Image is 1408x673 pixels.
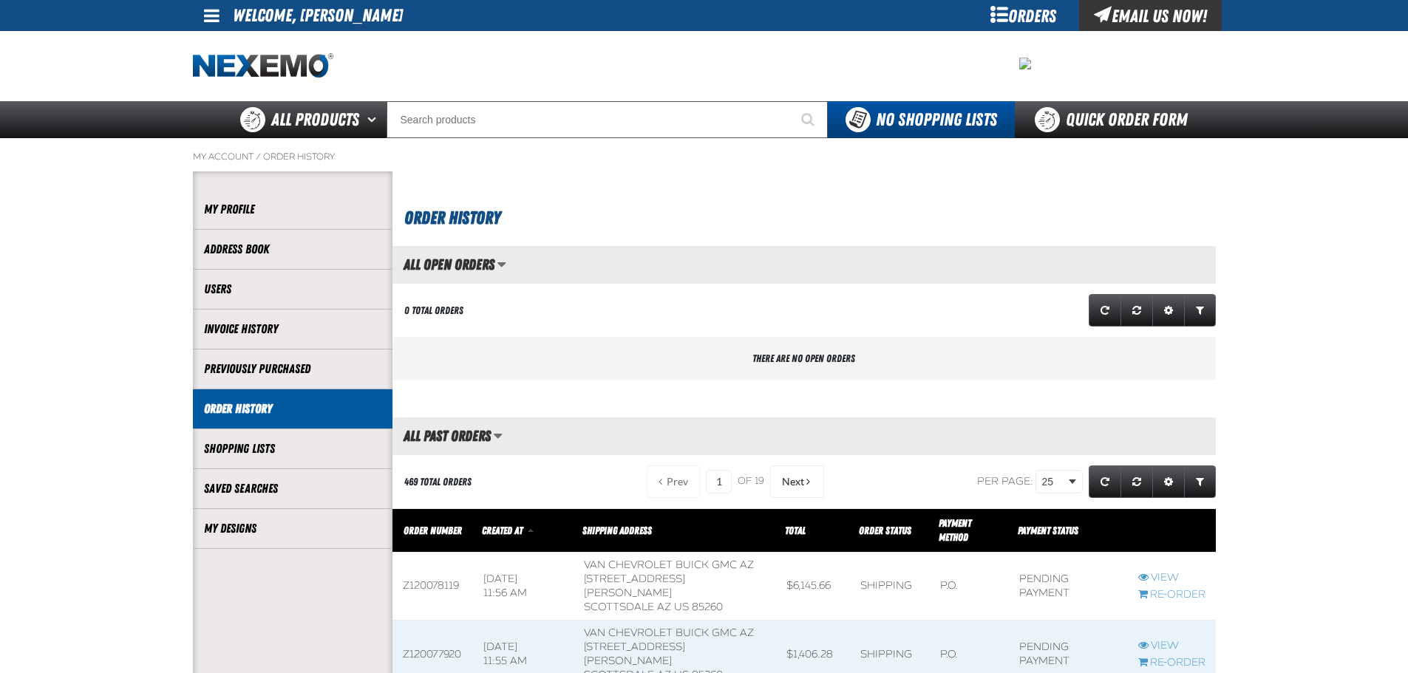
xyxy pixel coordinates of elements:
a: My Account [193,151,254,163]
a: Expand or Collapse Grid Settings [1152,465,1185,498]
td: Z120078119 [392,552,473,621]
a: View Z120077920 order [1138,639,1205,653]
span: [STREET_ADDRESS][PERSON_NAME] [584,573,685,599]
span: Payment Status [1018,525,1078,536]
span: Order History [404,208,500,228]
a: Expand or Collapse Grid Settings [1152,294,1185,327]
a: View Z120078119 order [1138,571,1205,585]
td: Pending payment [1009,552,1128,621]
button: You do not have available Shopping Lists. Open to Create a New List [828,101,1015,138]
span: SCOTTSDALE [584,601,654,613]
a: Quick Order Form [1015,101,1215,138]
span: / [256,151,261,163]
a: Refresh grid action [1089,465,1121,498]
a: Order Number [404,525,462,536]
input: Current page number [706,470,732,493]
a: Order Status [859,525,911,536]
bdo: 85260 [692,601,723,613]
span: Shipping Address [582,525,652,536]
a: Order History [204,400,381,417]
a: Order History [263,151,335,163]
span: AZ [657,601,671,613]
td: $6,145.66 [776,552,850,621]
a: Saved Searches [204,480,381,497]
span: Created At [482,525,523,536]
span: [STREET_ADDRESS][PERSON_NAME] [584,640,685,667]
span: US [674,601,689,613]
button: Open All Products pages [362,101,387,138]
a: Shopping Lists [204,440,381,457]
a: Created At [482,525,525,536]
span: No Shopping Lists [876,109,997,130]
td: Shipping [850,552,930,621]
a: Reset grid action [1120,294,1153,327]
span: of 19 [738,475,764,488]
nav: Breadcrumbs [193,151,1216,163]
button: Next Page [770,465,824,498]
span: Payment Method [939,517,971,543]
span: There are no open orders [752,352,855,364]
a: Expand or Collapse Grid Filters [1184,465,1216,498]
img: Nexemo logo [193,53,333,79]
span: 25 [1042,474,1066,490]
a: Re-Order Z120077920 order [1138,656,1205,670]
span: Van Chevrolet Buick GMC AZ [584,626,754,639]
div: 0 Total Orders [404,304,463,318]
a: Total [785,525,806,536]
a: Re-Order Z120078119 order [1138,588,1205,602]
button: Manage grid views. Current view is All Open Orders [497,252,506,277]
a: My Profile [204,201,381,218]
a: Refresh grid action [1089,294,1121,327]
a: Expand or Collapse Grid Filters [1184,294,1216,327]
button: Start Searching [791,101,828,138]
a: Previously Purchased [204,361,381,378]
a: Address Book [204,241,381,258]
a: Reset grid action [1120,465,1153,498]
a: Invoice History [204,321,381,338]
img: 8bea3d79dea9a6967ba044f15c6516f9.jpeg [1019,58,1031,69]
td: P.O. [930,552,1009,621]
button: Manage grid views. Current view is All Past Orders [493,423,503,448]
th: Row actions [1128,509,1216,553]
a: Users [204,281,381,298]
a: Home [193,53,333,79]
h2: All Past Orders [392,428,491,444]
span: Per page: [977,475,1033,488]
span: Next Page [782,476,804,488]
td: [DATE] 11:56 AM [473,552,574,621]
a: My Designs [204,520,381,537]
span: All Products [271,106,359,133]
h2: All Open Orders [392,256,494,273]
div: 469 Total Orders [404,475,472,489]
input: Search [387,101,828,138]
span: Van Chevrolet Buick GMC AZ [584,558,754,571]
